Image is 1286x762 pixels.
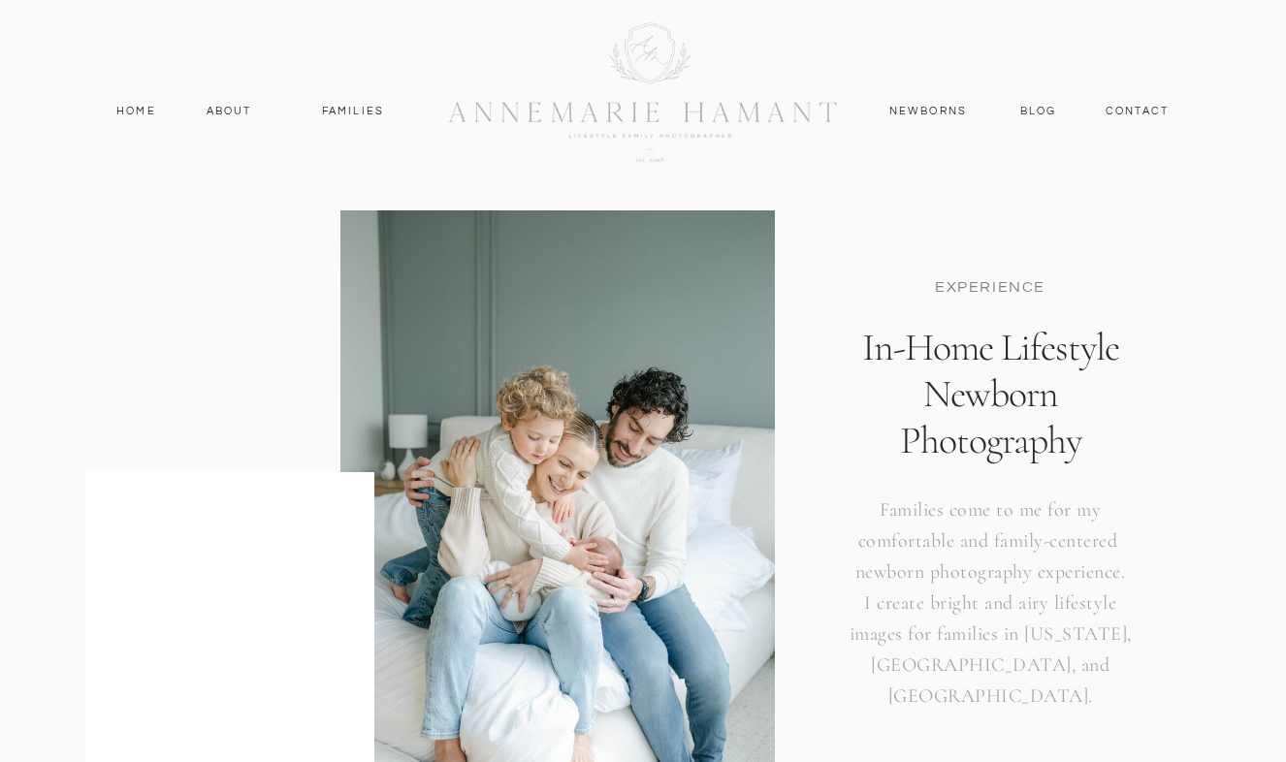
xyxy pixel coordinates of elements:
a: Families [309,103,397,120]
a: Blog [1015,103,1061,120]
a: Home [108,103,165,120]
p: EXPERIENCE [871,276,1109,297]
a: Newborns [882,103,975,120]
h1: In-Home Lifestyle Newborn Photography [829,324,1151,480]
a: contact [1095,103,1179,120]
h3: Families come to me for my comfortable and family-centered newborn photography experience. I crea... [848,494,1133,732]
a: About [201,103,257,120]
